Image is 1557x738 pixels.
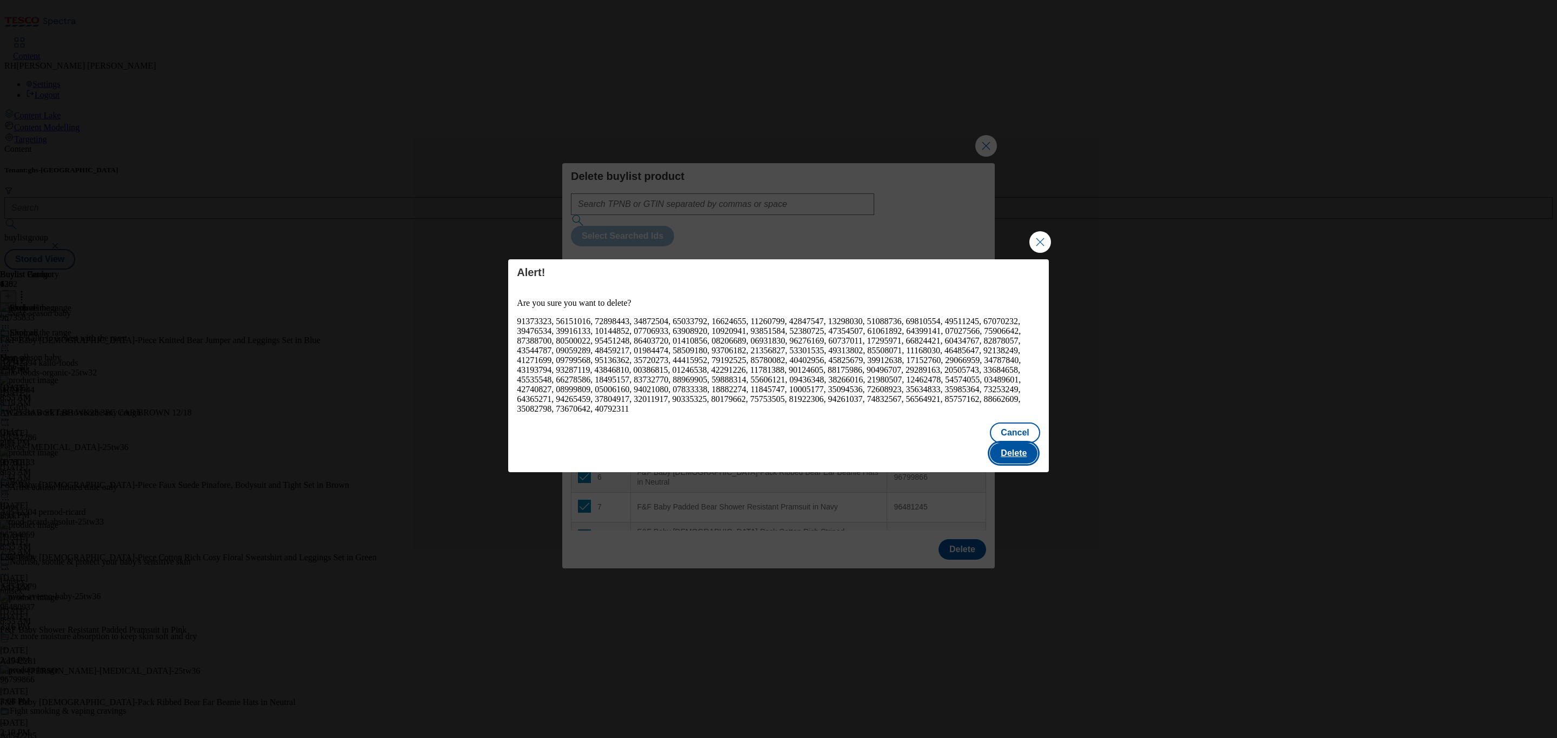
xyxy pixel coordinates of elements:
p: Are you sure you want to delete? [517,298,1040,308]
div: 91373323, 56151016, 72898443, 34872504, 65033792, 16624655, 11260799, 42847547, 13298030, 5108873... [517,317,1040,414]
button: Delete [990,443,1037,464]
button: Cancel [990,422,1040,443]
button: Close Modal [1029,231,1051,253]
div: Modal [508,259,1049,472]
h4: Alert! [517,266,1040,279]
